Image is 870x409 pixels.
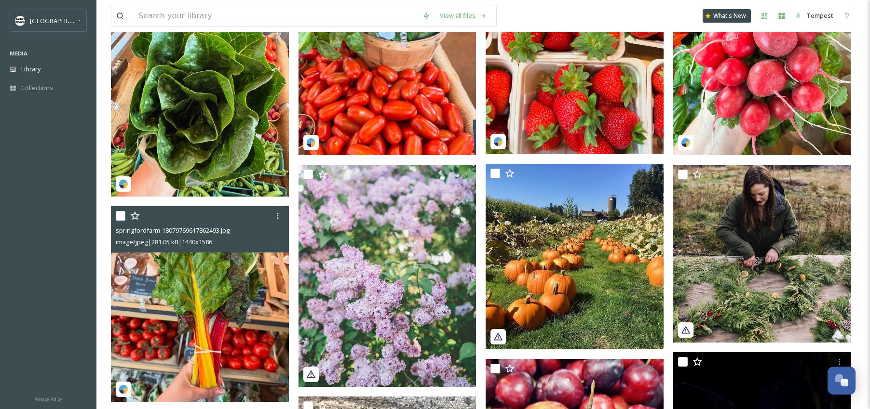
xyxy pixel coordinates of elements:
img: snapsea-logo.png [119,384,128,394]
span: Collections [21,83,53,92]
img: snapsea-logo.png [119,179,128,189]
span: Tempest [806,11,833,20]
a: View all files [435,6,491,25]
a: Tempest [790,6,838,25]
input: Search your library [134,5,418,26]
span: image/jpeg | 281.05 kB | 1440 x 1586 [116,237,212,246]
button: Open Chat [828,367,856,395]
span: Library [21,65,41,74]
img: parksvillequalicumbeach_17900602024387030.jpg [486,164,664,349]
img: crystalsinggiles_1778075027615410111_242695391.jpg [299,165,476,387]
a: Privacy Policy [34,393,62,404]
span: [GEOGRAPHIC_DATA] Tourism [30,16,116,25]
img: springfordfarm-18079769617862493.jpg [111,206,289,402]
span: MEDIA [10,50,27,57]
img: parks%20beach.jpg [15,16,25,26]
img: snapsea-logo.png [306,138,316,147]
img: springfordfarm-18042570305305813.jpg [111,0,289,196]
a: What's New [703,9,751,23]
img: island.flower.farm_18104824507079776.jpg [673,165,851,343]
span: springfordfarm-18079769617862493.jpg [116,226,230,235]
span: Privacy Policy [34,396,62,402]
img: snapsea-logo.png [681,138,691,147]
img: snapsea-logo.png [493,137,503,146]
